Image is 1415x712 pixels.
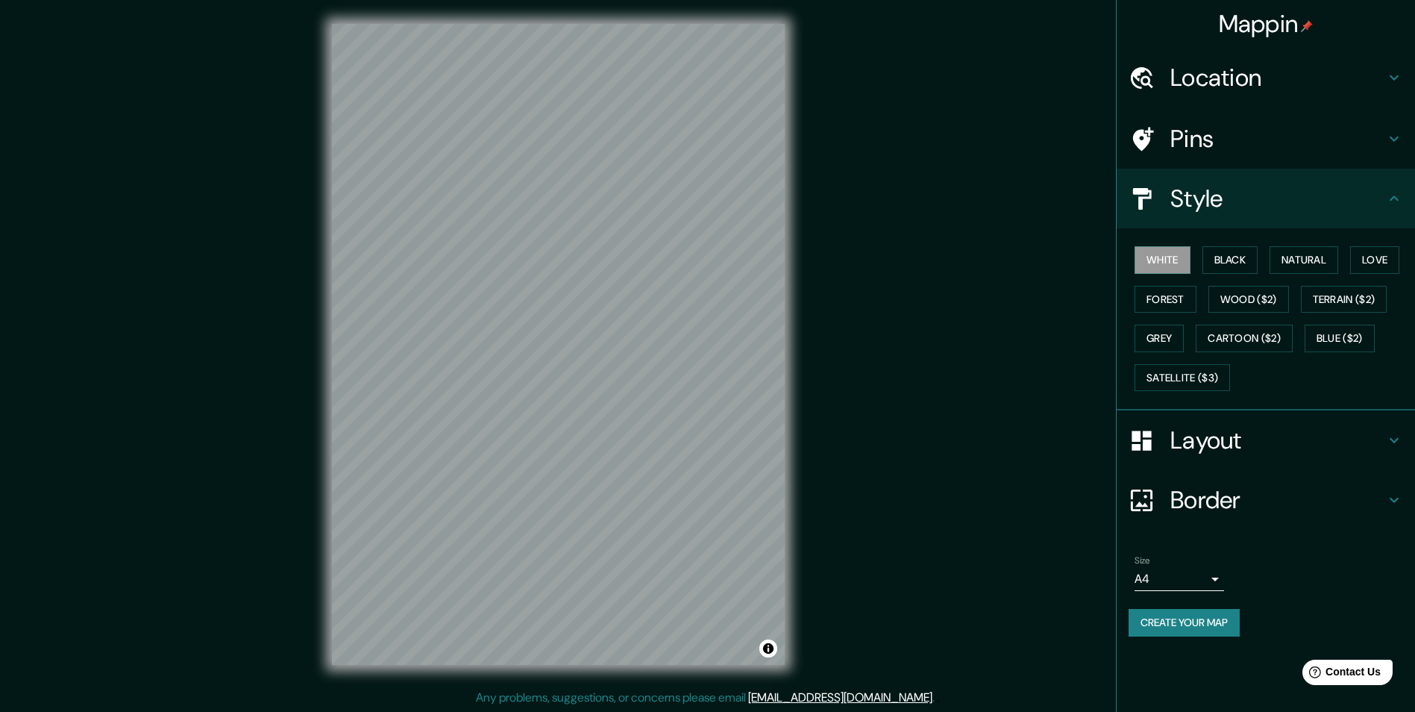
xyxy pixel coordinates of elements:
[1129,609,1240,637] button: Create your map
[1170,63,1385,93] h4: Location
[1196,325,1293,352] button: Cartoon ($2)
[1117,109,1415,169] div: Pins
[1270,246,1338,274] button: Natural
[1219,9,1314,39] h4: Mappin
[1170,124,1385,154] h4: Pins
[1135,567,1224,591] div: A4
[1135,364,1230,392] button: Satellite ($3)
[1301,286,1387,313] button: Terrain ($2)
[1282,654,1399,696] iframe: Help widget launcher
[476,689,935,707] p: Any problems, suggestions, or concerns please email .
[1301,20,1313,32] img: pin-icon.png
[1208,286,1289,313] button: Wood ($2)
[332,24,785,665] canvas: Map
[1117,48,1415,107] div: Location
[1117,470,1415,530] div: Border
[748,690,932,705] a: [EMAIL_ADDRESS][DOMAIN_NAME]
[1170,485,1385,515] h4: Border
[937,689,940,707] div: .
[759,640,777,658] button: Toggle attribution
[1170,184,1385,213] h4: Style
[1135,325,1184,352] button: Grey
[1135,246,1190,274] button: White
[1350,246,1399,274] button: Love
[1117,169,1415,228] div: Style
[1170,425,1385,455] h4: Layout
[1305,325,1375,352] button: Blue ($2)
[1117,410,1415,470] div: Layout
[1202,246,1258,274] button: Black
[1135,286,1196,313] button: Forest
[1135,555,1150,567] label: Size
[935,689,937,707] div: .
